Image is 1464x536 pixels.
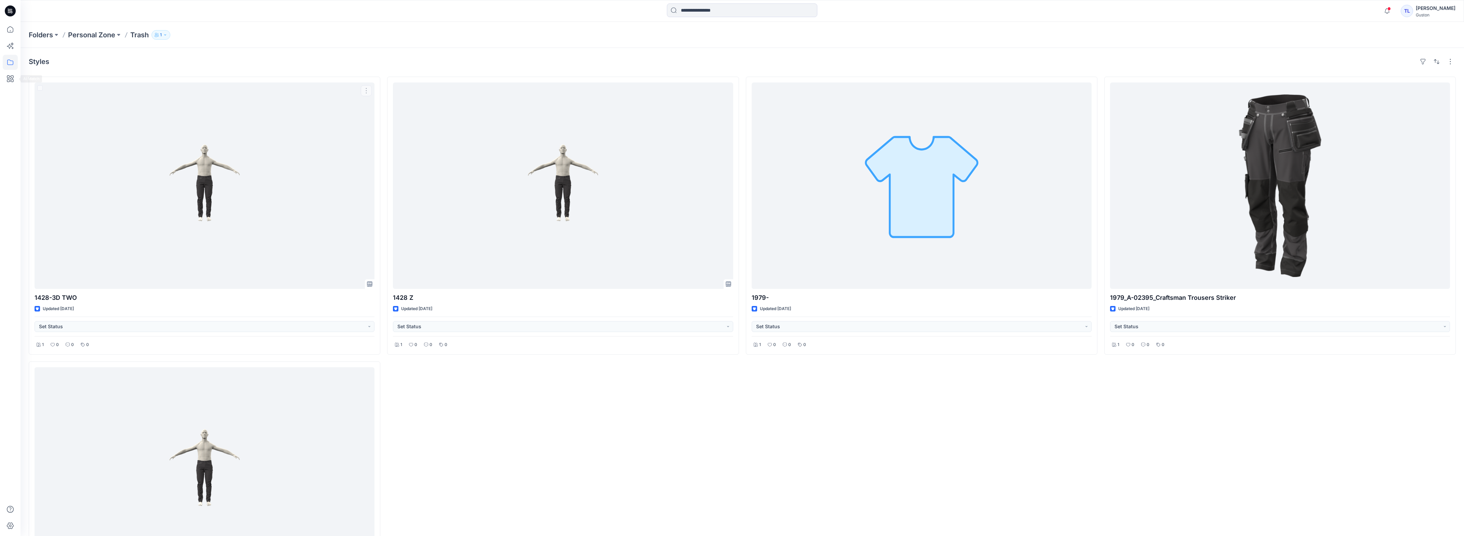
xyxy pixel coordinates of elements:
[56,341,59,348] p: 0
[71,341,74,348] p: 0
[130,30,149,40] p: Trash
[1110,293,1450,303] p: 1979_A-02395_Craftsman Trousers Striker
[430,341,432,348] p: 0
[1118,341,1119,348] p: 1
[760,305,791,312] p: Updated [DATE]
[1416,4,1455,12] div: [PERSON_NAME]
[160,31,162,39] p: 1
[1118,305,1149,312] p: Updated [DATE]
[86,341,89,348] p: 0
[400,341,402,348] p: 1
[393,82,733,289] a: 1428 Z
[773,341,776,348] p: 0
[759,341,761,348] p: 1
[1162,341,1164,348] p: 0
[1110,82,1450,289] a: 1979_A-02395_Craftsman Trousers Striker
[401,305,432,312] p: Updated [DATE]
[1132,341,1134,348] p: 0
[43,305,74,312] p: Updated [DATE]
[803,341,806,348] p: 0
[29,58,49,66] h4: Styles
[1416,12,1455,17] div: Guston
[151,30,170,40] button: 1
[414,341,417,348] p: 0
[42,341,44,348] p: 1
[68,30,115,40] a: Personal Zone
[35,82,374,289] a: 1428-3D TWO
[752,82,1092,289] a: 1979-
[35,293,374,303] p: 1428-3D TWO
[393,293,733,303] p: 1428 Z
[752,293,1092,303] p: 1979-
[29,30,53,40] a: Folders
[788,341,791,348] p: 0
[1401,5,1413,17] div: TL
[1147,341,1149,348] p: 0
[445,341,447,348] p: 0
